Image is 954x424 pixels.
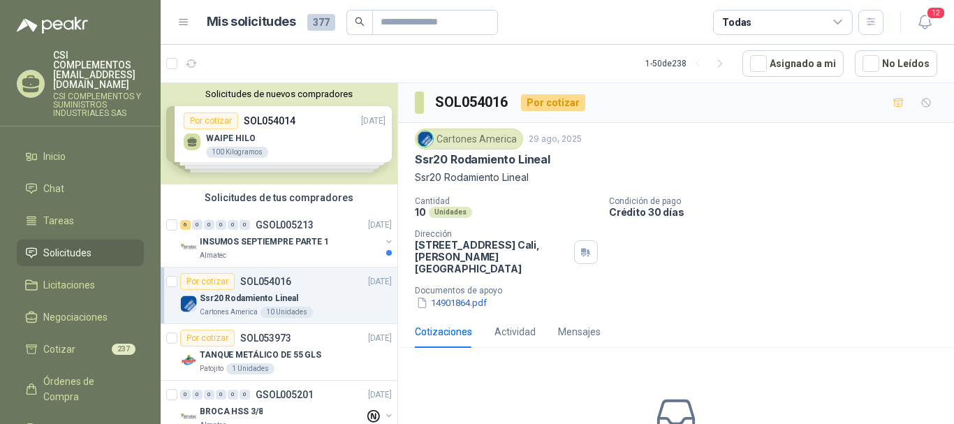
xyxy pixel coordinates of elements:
div: 0 [228,220,238,230]
div: 0 [216,390,226,400]
div: 0 [204,390,214,400]
button: Asignado a mi [742,50,844,77]
span: Inicio [43,149,66,164]
p: Patojito [200,363,223,374]
div: Actividad [494,324,536,339]
a: Licitaciones [17,272,144,298]
span: 377 [307,14,335,31]
span: Licitaciones [43,277,95,293]
p: GSOL005213 [256,220,314,230]
a: Órdenes de Compra [17,368,144,410]
span: Tareas [43,213,74,228]
div: 0 [180,390,191,400]
span: Cotizar [43,342,75,357]
p: Crédito 30 días [609,206,948,218]
div: 0 [192,390,203,400]
span: Negociaciones [43,309,108,325]
a: Solicitudes [17,240,144,266]
p: SOL053973 [240,333,291,343]
h1: Mis solicitudes [207,12,296,32]
img: Logo peakr [17,17,88,34]
p: INSUMOS SEPTIEMPRE PARTE 1 [200,235,329,249]
div: Solicitudes de nuevos compradoresPor cotizarSOL054014[DATE] WAIPE HILO100 KilogramosPor cotizarSO... [161,83,397,184]
div: 1 - 50 de 238 [645,52,731,75]
div: 0 [204,220,214,230]
h3: SOL054016 [435,92,510,113]
button: 14901864.pdf [415,295,488,310]
a: Por cotizarSOL053973[DATE] Company LogoTANQUE METÁLICO DE 55 GLSPatojito1 Unidades [161,324,397,381]
img: Company Logo [180,295,197,312]
a: Negociaciones [17,304,144,330]
p: Cantidad [415,196,598,206]
div: Solicitudes de tus compradores [161,184,397,211]
p: [STREET_ADDRESS] Cali , [PERSON_NAME][GEOGRAPHIC_DATA] [415,239,568,275]
div: 0 [216,220,226,230]
p: BROCA HSS 3/8 [200,405,263,418]
a: Inicio [17,143,144,170]
img: Company Logo [418,131,433,147]
a: Cotizar237 [17,336,144,363]
a: Tareas [17,207,144,234]
span: 12 [926,6,946,20]
button: 12 [912,10,937,35]
div: Unidades [429,207,472,218]
p: SOL054016 [240,277,291,286]
div: Cartones America [415,129,523,149]
p: GSOL005201 [256,390,314,400]
span: Chat [43,181,64,196]
div: 0 [192,220,203,230]
p: 29 ago, 2025 [529,133,582,146]
button: Solicitudes de nuevos compradores [166,89,392,99]
button: No Leídos [855,50,937,77]
a: 6 0 0 0 0 0 GSOL005213[DATE] Company LogoINSUMOS SEPTIEMPRE PARTE 1Almatec [180,217,395,261]
div: Cotizaciones [415,324,472,339]
p: Cartones America [200,307,258,318]
p: [DATE] [368,388,392,402]
img: Company Logo [180,239,197,256]
div: Mensajes [558,324,601,339]
div: Por cotizar [180,330,235,346]
p: CSI COMPLEMENTOS Y SUMINISTROS INDUSTRIALES SAS [53,92,144,117]
a: Chat [17,175,144,202]
p: Ssr20 Rodamiento Lineal [415,170,937,185]
p: 10 [415,206,426,218]
div: 0 [240,220,250,230]
div: 6 [180,220,191,230]
img: Company Logo [180,352,197,369]
p: [DATE] [368,219,392,232]
p: Documentos de apoyo [415,286,948,295]
div: 0 [228,390,238,400]
div: 1 Unidades [226,363,274,374]
a: Por cotizarSOL054016[DATE] Company LogoSsr20 Rodamiento LinealCartones America10 Unidades [161,268,397,324]
p: Almatec [200,250,226,261]
p: [DATE] [368,275,392,288]
p: Ssr20 Rodamiento Lineal [415,152,550,167]
span: Solicitudes [43,245,91,261]
div: 0 [240,390,250,400]
div: Todas [722,15,751,30]
div: Por cotizar [180,273,235,290]
div: 10 Unidades [260,307,313,318]
p: Dirección [415,229,568,239]
p: Condición de pago [609,196,948,206]
span: 237 [112,344,135,355]
span: Órdenes de Compra [43,374,131,404]
p: TANQUE METÁLICO DE 55 GLS [200,349,321,362]
span: search [355,17,365,27]
p: [DATE] [368,332,392,345]
p: CSI COMPLEMENTOS [EMAIL_ADDRESS][DOMAIN_NAME] [53,50,144,89]
p: Ssr20 Rodamiento Lineal [200,292,298,305]
div: Por cotizar [521,94,585,111]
